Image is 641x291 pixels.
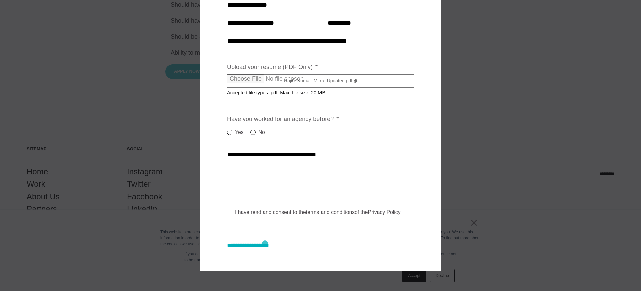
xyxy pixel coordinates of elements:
span: Accepted file types: pdf, Max. file size: 20 MB. [227,85,332,95]
label: No [250,128,265,136]
label: Yes [227,128,244,136]
label: Upload your resume (PDF Only) [227,63,318,71]
label: Rajib_Kumar_Mitra_Updated.pdf [227,74,414,88]
a: terms and conditions [306,209,355,215]
label: I have read and consent to the of the [227,209,401,216]
a: Privacy Policy [368,209,401,215]
label: Have you worked for an agency before? [227,115,339,123]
